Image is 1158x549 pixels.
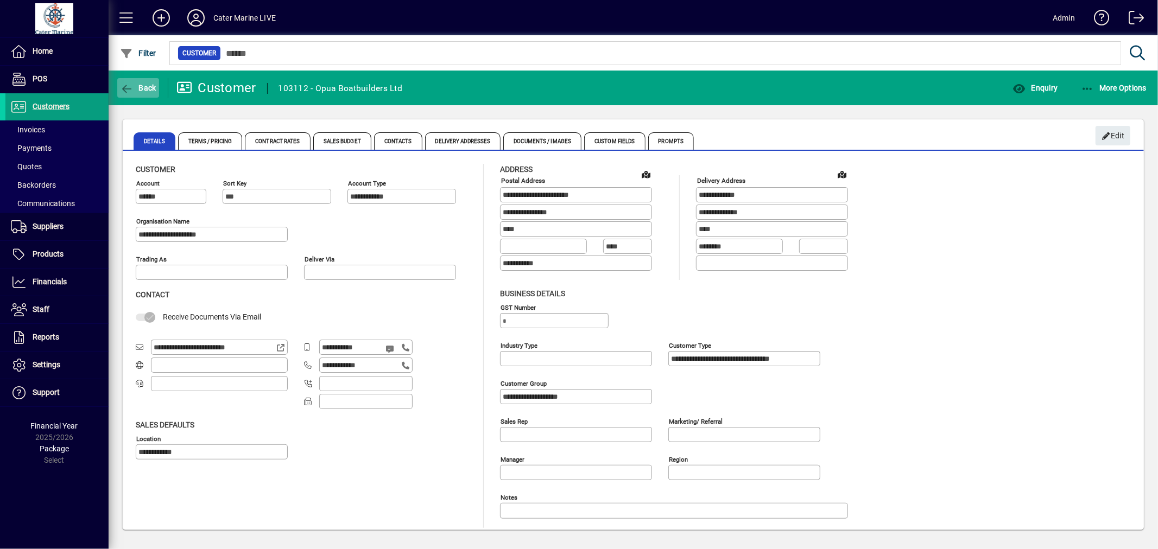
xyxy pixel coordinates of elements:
div: Admin [1053,9,1075,27]
button: Filter [117,43,159,63]
a: View on map [637,165,655,183]
a: Products [5,241,109,268]
span: Address [500,165,533,174]
span: Home [33,47,53,55]
a: Settings [5,352,109,379]
mat-label: Region [669,455,688,463]
span: Terms / Pricing [178,132,243,150]
span: Quotes [11,162,42,171]
app-page-header-button: Back [109,78,168,98]
button: Edit [1096,126,1130,145]
span: Filter [120,49,156,58]
mat-label: Customer type [669,341,711,349]
span: Prompts [648,132,694,150]
mat-label: GST Number [501,303,536,311]
a: Logout [1121,2,1144,37]
span: Back [120,84,156,92]
button: Add [144,8,179,28]
a: View on map [833,165,851,183]
button: More Options [1078,78,1150,98]
span: Support [33,388,60,397]
button: Profile [179,8,213,28]
span: Contacts [374,132,422,150]
span: Payments [11,144,52,152]
span: Products [33,250,64,258]
span: Sales defaults [136,420,194,429]
a: Communications [5,194,109,213]
button: Enquiry [1010,78,1060,98]
mat-label: Marketing/ Referral [669,417,723,425]
span: Communications [11,199,75,208]
span: POS [33,74,47,83]
mat-label: Sort key [223,180,246,187]
mat-label: Deliver via [305,256,334,263]
span: Staff [33,305,49,314]
span: Edit [1102,127,1125,145]
span: Financials [33,277,67,286]
mat-label: Industry type [501,341,537,349]
a: Payments [5,139,109,157]
a: Knowledge Base [1086,2,1110,37]
mat-label: Trading as [136,256,167,263]
span: Details [134,132,175,150]
mat-label: Account [136,180,160,187]
a: Quotes [5,157,109,176]
span: Backorders [11,181,56,189]
span: Customer [136,165,175,174]
span: Reports [33,333,59,341]
span: Receive Documents Via Email [163,312,261,321]
div: Customer [176,79,256,97]
mat-label: Notes [501,493,517,501]
span: Contract Rates [245,132,310,150]
a: Home [5,38,109,65]
span: Business details [500,289,565,298]
span: Invoices [11,125,45,134]
span: Customer [182,48,216,59]
span: Suppliers [33,222,64,231]
span: Settings [33,360,60,369]
div: 103112 - Opua Boatbuilders Ltd [279,80,403,97]
a: Suppliers [5,213,109,240]
a: POS [5,66,109,93]
mat-label: Manager [501,455,524,463]
mat-label: Customer group [501,379,547,387]
mat-label: Account Type [348,180,386,187]
a: Financials [5,269,109,296]
span: Contact [136,290,169,299]
span: Delivery Addresses [425,132,501,150]
a: Staff [5,296,109,323]
mat-label: Sales rep [501,417,528,425]
span: Enquiry [1013,84,1058,92]
div: Cater Marine LIVE [213,9,276,27]
a: Reports [5,324,109,351]
a: Invoices [5,120,109,139]
a: Backorders [5,176,109,194]
span: Sales Budget [313,132,371,150]
mat-label: Organisation name [136,218,189,225]
span: Custom Fields [584,132,645,150]
button: Back [117,78,159,98]
span: Customers [33,102,69,111]
button: Send SMS [378,336,404,362]
span: Package [40,444,69,453]
a: Support [5,379,109,406]
span: More Options [1081,84,1147,92]
span: Documents / Images [503,132,581,150]
mat-label: Location [136,435,161,442]
span: Financial Year [31,422,78,430]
